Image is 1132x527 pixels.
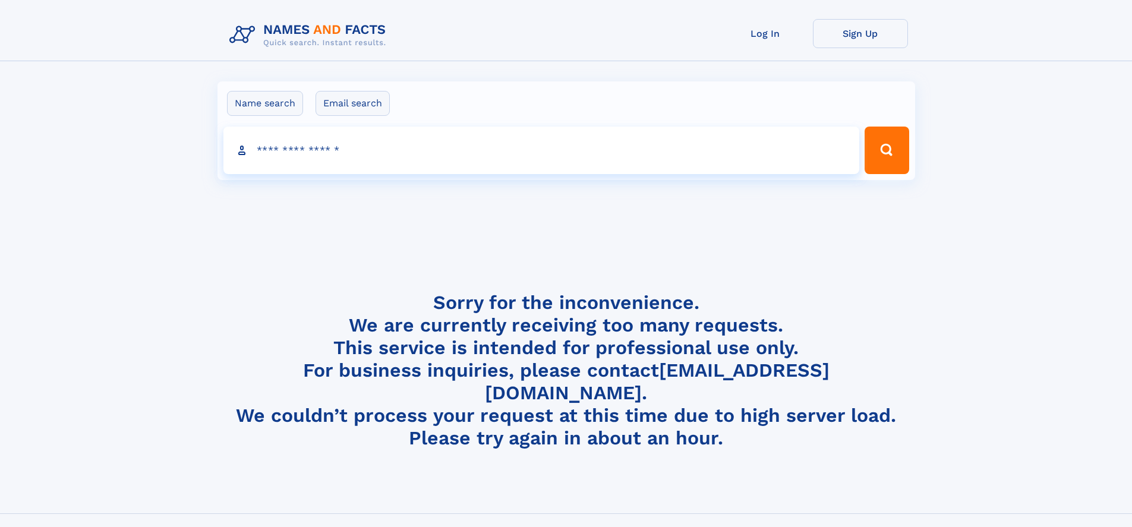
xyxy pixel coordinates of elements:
[316,91,390,116] label: Email search
[227,91,303,116] label: Name search
[225,19,396,51] img: Logo Names and Facts
[865,127,909,174] button: Search Button
[485,359,830,404] a: [EMAIL_ADDRESS][DOMAIN_NAME]
[225,291,908,450] h4: Sorry for the inconvenience. We are currently receiving too many requests. This service is intend...
[813,19,908,48] a: Sign Up
[718,19,813,48] a: Log In
[223,127,860,174] input: search input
